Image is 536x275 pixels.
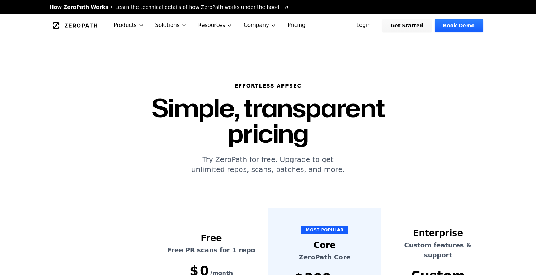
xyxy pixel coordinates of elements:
[109,82,427,89] h6: Effortless AppSec
[41,14,495,37] nav: Global
[50,4,289,11] a: How ZeroPath WorksLearn the technical details of how ZeroPath works under the hood.
[150,14,192,37] button: Solutions
[435,19,483,32] a: Book Demo
[238,14,282,37] button: Company
[50,4,108,11] span: How ZeroPath Works
[108,14,150,37] button: Products
[163,232,259,244] div: Free
[109,95,427,146] h1: Simple, transparent pricing
[348,19,379,32] a: Login
[390,228,486,239] div: Enterprise
[109,155,427,174] p: Try ZeroPath for free. Upgrade to get unlimited repos, scans, patches, and more.
[382,19,432,32] a: Get Started
[277,240,373,251] div: Core
[192,14,238,37] button: Resources
[115,4,281,11] span: Learn the technical details of how ZeroPath works under the hood.
[390,240,486,260] p: Custom features & support
[301,226,348,234] span: MOST POPULAR
[277,252,373,262] p: ZeroPath Core
[282,14,311,37] a: Pricing
[163,245,259,255] p: Free PR scans for 1 repo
